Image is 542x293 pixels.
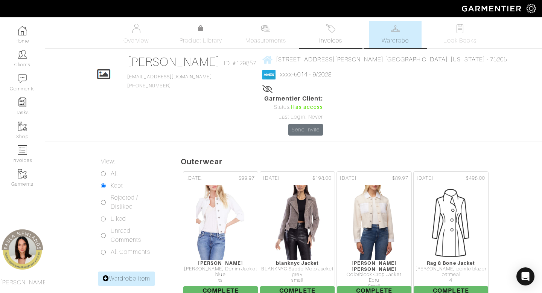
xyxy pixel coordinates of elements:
div: Colorblock Crop Jacket [337,272,411,278]
div: Open Intercom Messenger [516,267,534,285]
div: [PERSON_NAME] Denim Jacket [183,266,258,272]
img: todo-9ac3debb85659649dc8f770b8b6100bb5dab4b48dedcbae339e5042a72dfd3cc.svg [455,24,465,33]
label: Kept [111,181,123,190]
a: Send Invite [288,124,323,136]
a: [EMAIL_ADDRESS][DOMAIN_NAME] [127,74,212,79]
span: Invoices [319,36,342,45]
label: All Comments [111,247,150,256]
img: dashboard-icon-dbcd8f5a0b271acd01030246c82b418ddd0df26cd7fceb0bd07c9910d44c42f6.png [18,26,27,35]
a: xxxx-5014 - 9/2028 [280,71,332,78]
span: [DATE] [340,175,356,182]
span: Look Books [443,36,477,45]
span: Product Library [180,36,222,45]
a: Look Books [434,21,486,48]
a: Measurements [239,21,292,48]
a: [PERSON_NAME] [127,55,220,69]
img: garments-icon-b7da505a4dc4fd61783c78ac3ca0ef83fa9d6f193b1c9dc38574b1d14d53ca28.png [18,122,27,131]
div: small [260,278,335,283]
div: oatmeal [414,272,488,278]
div: Rag & Bone Jacket [414,260,488,266]
img: clients-icon-6bae9207a08558b7cb47a8932f037763ab4055f8c8b6bfacd5dc20c3e0201464.png [18,50,27,59]
div: Ecru [337,278,411,283]
div: [PERSON_NAME] [183,260,258,266]
img: orders-icon-0abe47150d42831381b5fb84f609e132dff9fe21cb692f30cb5eec754e2cba89.png [18,145,27,155]
label: View: [101,157,115,166]
img: UP25MtbP97VEzGLKYtbq8wWo [273,185,322,260]
a: Overview [110,21,163,48]
span: [DATE] [263,175,280,182]
img: qVTUbLqce8cFR1KhnNgxdPK1 [349,185,399,260]
img: comment-icon-a0a6a9ef722e966f86d9cbdc48e553b5cf19dbc54f86b18d962a5391bc8f6eb6.png [18,74,27,83]
div: xs [183,278,258,283]
a: Wardrobe Item [98,272,155,286]
img: basicinfo-40fd8af6dae0f16599ec9e87c0ef1c0a1fdea2edbe929e3d69a839185d80c458.svg [131,24,141,33]
span: Measurements [245,36,286,45]
h5: Outerwear [181,157,542,166]
a: [STREET_ADDRESS][PERSON_NAME] [GEOGRAPHIC_DATA], [US_STATE] - 75205 [262,55,507,64]
span: Has access [291,103,323,111]
span: [DATE] [186,175,203,182]
img: gear-icon-white-bd11855cb880d31180b6d7d6211b90ccbf57a29d726f0c71d8c61bd08dd39cc2.png [527,4,536,13]
a: Product Library [175,24,227,45]
label: All [111,169,118,178]
img: Womens_Jacket-ccb3f6faf150426df07f17896d38fcf5e7bdc1e30221ad0f3ad72503f7f20fa8.png [413,185,489,260]
div: [PERSON_NAME] [PERSON_NAME] [337,260,411,272]
div: Last Login: Never [264,113,323,121]
span: ID: #129857 [224,59,257,68]
span: [PHONE_NUMBER] [127,74,212,89]
img: kGLYKhQHzkvMFM4GJizHhUrL [195,185,246,260]
span: [STREET_ADDRESS][PERSON_NAME] [GEOGRAPHIC_DATA], [US_STATE] - 75205 [276,56,507,63]
span: Garmentier Client: [264,94,323,103]
div: [PERSON_NAME] pointe blazer [414,266,488,272]
span: $498.00 [466,175,485,182]
div: Small [337,284,411,289]
div: BLANKNYC Suede Moto Jacket [260,266,335,272]
div: grey [260,272,335,278]
div: blanknyc Jacket [260,260,335,266]
span: $89.97 [392,175,408,182]
span: Overview [123,36,149,45]
img: garments-icon-b7da505a4dc4fd61783c78ac3ca0ef83fa9d6f193b1c9dc38574b1d14d53ca28.png [18,169,27,179]
span: Wardrobe [382,36,409,45]
span: $99.97 [239,175,255,182]
div: Status: [264,103,323,111]
label: Unread Comments [111,226,162,244]
span: $198.00 [312,175,332,182]
img: measurements-466bbee1fd09ba9460f595b01e5d73f9e2bff037440d3c8f018324cb6cdf7a4a.svg [261,24,270,33]
span: [DATE] [417,175,433,182]
img: orders-27d20c2124de7fd6de4e0e44c1d41de31381a507db9b33961299e4e07d508b8c.svg [326,24,335,33]
div: blue [183,272,258,278]
a: Invoices [304,21,357,48]
img: garmentier-logo-header-white-b43fb05a5012e4ada735d5af1a66efaba907eab6374d6393d1fbf88cb4ef424d.png [458,2,527,15]
img: american_express-1200034d2e149cdf2cc7894a33a747db654cf6f8355cb502592f1d228b2ac700.png [262,70,276,79]
img: reminder-icon-8004d30b9f0a5d33ae49ab947aed9ed385cf756f9e5892f1edd6e32f2345188e.png [18,98,27,107]
img: wardrobe-487a4870c1b7c33e795ec22d11cfc2ed9d08956e64fb3008fe2437562e282088.svg [391,24,400,33]
a: Wardrobe [369,21,422,48]
label: Rejected / Disliked [111,193,162,211]
div: 4 [414,278,488,283]
label: Liked [111,214,126,223]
